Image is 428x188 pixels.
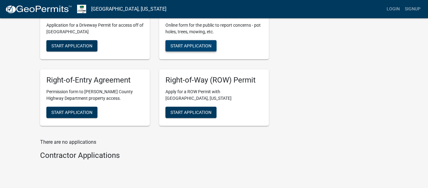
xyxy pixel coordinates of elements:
[165,22,263,35] p: Online form for the public to report concerns - pot holes, trees, mowing, etc.
[165,89,263,102] p: Apply for a ROW Permit with [GEOGRAPHIC_DATA], [US_STATE]
[165,76,263,85] h5: Right-of-Way (ROW) Permit
[40,151,269,163] wm-workflow-list-section: Contractor Applications
[46,89,144,102] p: Permission form to [PERSON_NAME] County Highway Department property access.
[91,4,166,14] a: [GEOGRAPHIC_DATA], [US_STATE]
[46,22,144,35] p: Application for a Driveway Permit for access off of [GEOGRAPHIC_DATA]
[51,43,92,48] span: Start Application
[40,138,269,146] p: There are no applications
[170,43,211,48] span: Start Application
[165,107,217,118] button: Start Application
[170,110,211,115] span: Start Application
[402,3,423,15] a: Signup
[384,3,402,15] a: Login
[165,40,217,51] button: Start Application
[46,76,144,85] h5: Right-of-Entry Agreement
[46,107,97,118] button: Start Application
[40,151,269,160] h4: Contractor Applications
[51,110,92,115] span: Start Application
[46,40,97,51] button: Start Application
[77,5,86,13] img: Morgan County, Indiana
